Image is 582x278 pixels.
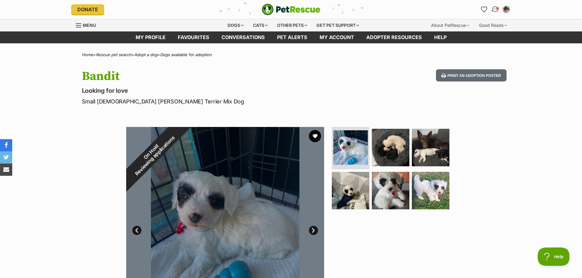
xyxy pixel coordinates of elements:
a: Prev [132,226,141,235]
a: Donate [71,4,104,15]
iframe: Help Scout Beacon - Open [538,247,570,266]
a: Adopt a dog [134,52,157,57]
p: Looking for love [82,86,340,95]
img: Photo of Bandit [333,130,368,165]
button: My account [501,5,511,14]
a: Dogs available for adoption [160,52,212,57]
button: Print an adoption poster [436,69,506,82]
img: logo-e224e6f780fb5917bec1dbf3a21bbac754714ae5b6737aabdf751b685950b380.svg [262,4,320,15]
img: Photo of Bandit [332,172,369,209]
a: PetRescue [262,4,320,15]
div: > > > [67,52,516,57]
a: Help [428,31,453,43]
a: Adopter resources [360,31,428,43]
img: Photo of Bandit [372,129,409,166]
button: favourite [309,130,321,142]
div: About PetRescue [427,19,474,31]
a: My profile [130,31,172,43]
img: Photo of Bandit [372,172,409,209]
p: Small [DEMOGRAPHIC_DATA] [PERSON_NAME] Terrier Mix Dog [82,97,340,106]
a: Favourites [479,5,489,14]
img: chat-41dd97257d64d25036548639549fe6c8038ab92f7586957e7f3b1b290dea8141.svg [491,5,499,13]
div: On Hold [109,110,196,197]
h1: Bandit [82,69,340,83]
a: Pet alerts [271,31,313,43]
img: Photo of Bandit [412,172,449,209]
img: Photo of Bandit [412,129,449,166]
a: conversations [215,31,271,43]
span: Reviewing applications [134,135,176,176]
img: Bridget Gunn profile pic [503,6,509,13]
div: Other pets [273,19,311,31]
a: Rescue pet search [96,52,131,57]
a: Home [82,52,93,57]
a: My account [313,31,360,43]
span: Menu [83,23,96,28]
div: Dogs [223,19,248,31]
a: Next [309,226,318,235]
a: Favourites [172,31,215,43]
div: Cats [249,19,272,31]
a: Conversations [489,3,501,16]
ul: Account quick links [479,5,511,14]
a: Menu [76,19,100,30]
div: Good Reads [475,19,511,31]
div: Get pet support [312,19,363,31]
